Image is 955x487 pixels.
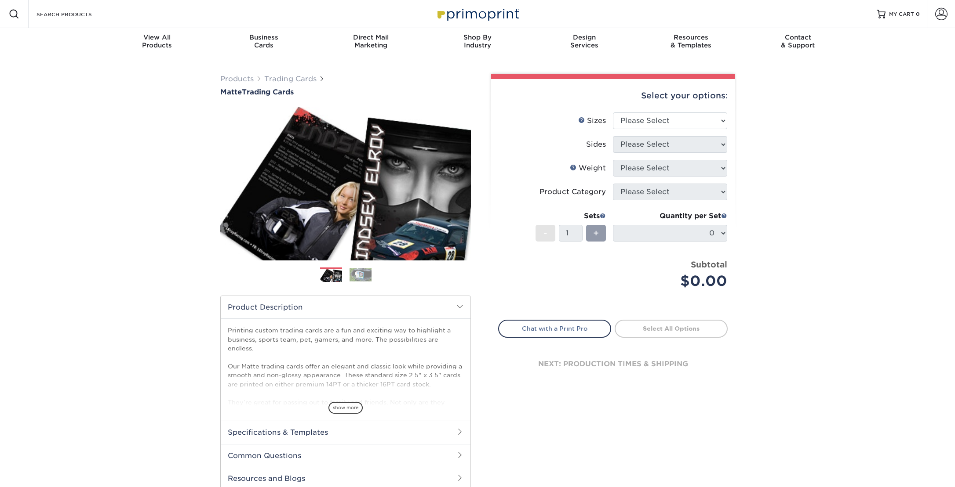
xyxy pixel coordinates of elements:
span: Resources [638,33,744,41]
div: Select your options: [498,79,728,112]
div: Products [104,33,211,49]
a: Resources& Templates [638,28,744,56]
div: & Templates [638,33,744,49]
a: DesignServices [531,28,638,56]
span: View All [104,33,211,41]
a: BusinessCards [211,28,317,56]
a: Trading Cards [264,75,317,83]
h2: Product Description [221,296,470,318]
a: Chat with a Print Pro [498,320,611,337]
span: Design [531,33,638,41]
img: Trading Cards 02 [350,268,372,281]
span: 0 [916,11,920,17]
div: next: production times & shipping [498,338,728,390]
div: & Support [744,33,851,49]
div: Industry [424,33,531,49]
p: Printing custom trading cards are a fun and exciting way to highlight a business, sports team, pe... [228,326,463,442]
img: Primoprint [434,4,521,23]
span: show more [328,402,363,414]
input: SEARCH PRODUCTS..... [36,9,121,19]
div: Sizes [578,115,606,126]
a: Select All Options [615,320,728,337]
div: Services [531,33,638,49]
h1: Trading Cards [220,88,471,96]
div: Quantity per Set [613,211,727,221]
a: Products [220,75,254,83]
a: View AllProducts [104,28,211,56]
img: Trading Cards 01 [320,268,342,283]
div: Weight [570,163,606,173]
span: - [543,227,547,240]
span: MY CART [889,11,914,18]
a: Shop ByIndustry [424,28,531,56]
span: Shop By [424,33,531,41]
span: Matte [220,88,242,96]
a: MatteTrading Cards [220,88,471,96]
div: Product Category [539,187,606,197]
span: Direct Mail [317,33,424,41]
div: Marketing [317,33,424,49]
div: $0.00 [620,271,727,292]
span: Contact [744,33,851,41]
strong: Subtotal [691,260,727,269]
div: Sets [536,211,606,221]
a: Direct MailMarketing [317,28,424,56]
h2: Common Questions [221,444,470,467]
img: Matte 01 [220,97,471,270]
h2: Specifications & Templates [221,421,470,444]
div: Cards [211,33,317,49]
div: Sides [586,139,606,150]
a: Contact& Support [744,28,851,56]
span: + [593,227,599,240]
span: Business [211,33,317,41]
